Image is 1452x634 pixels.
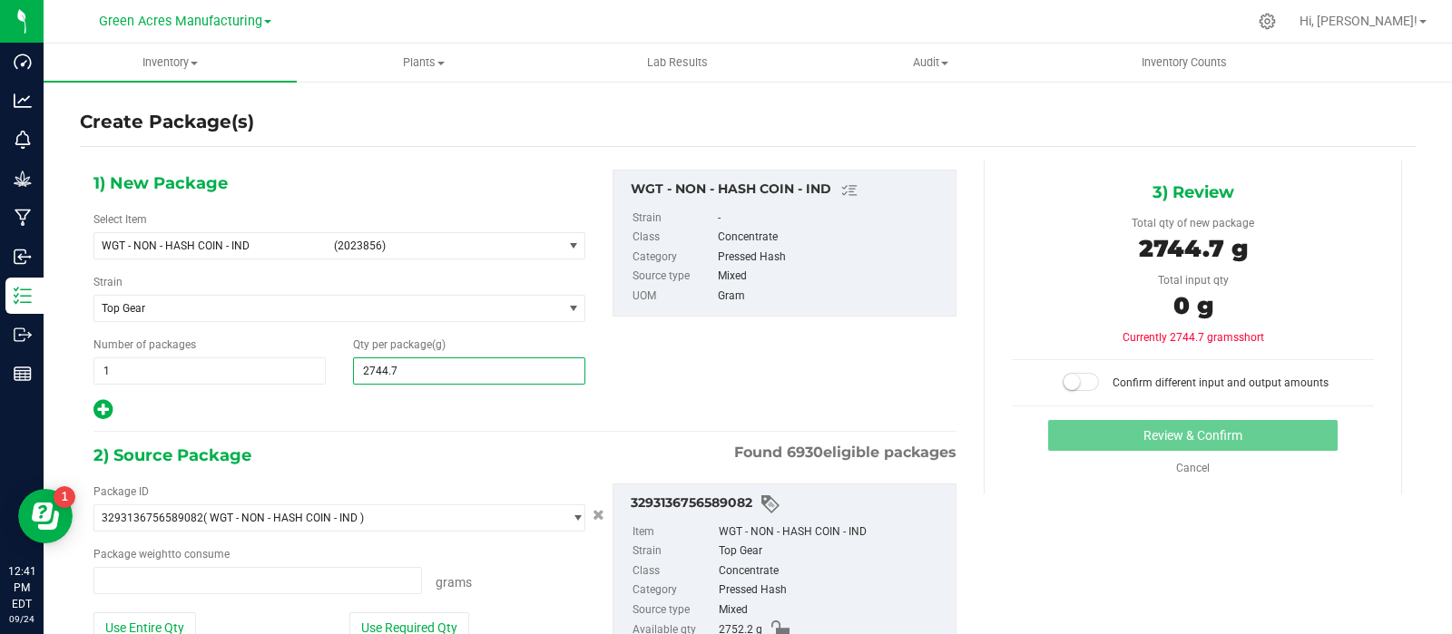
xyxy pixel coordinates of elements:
span: Plants [298,54,549,71]
span: Found eligible packages [734,442,957,463]
span: Number of packages [93,338,196,351]
span: (g) [432,338,446,351]
a: Lab Results [551,44,804,82]
span: Inventory Counts [1117,54,1251,71]
span: Total input qty [1158,274,1229,287]
h4: Create Package(s) [80,109,254,135]
span: 3293136756589082 [102,512,203,524]
span: WGT - NON - HASH COIN - IND [102,239,322,252]
span: Package ID [93,485,149,498]
a: Plants [297,44,550,82]
label: Category [633,248,714,268]
label: Strain [633,541,715,561]
span: weight [139,548,172,561]
inline-svg: Inventory [14,287,32,305]
div: Gram [718,287,947,307]
span: select [562,505,584,531]
div: - [718,209,947,229]
span: 2744.7 g [1139,234,1248,263]
span: Total qty of new package [1132,217,1254,229]
div: WGT - NON - HASH COIN - IND [719,522,947,542]
p: 09/24 [8,612,35,626]
inline-svg: Analytics [14,92,32,110]
label: Class [633,561,715,581]
span: 1) New Package [93,170,228,197]
inline-svg: Reports [14,365,32,383]
a: Inventory [44,44,297,82]
span: Inventory [44,54,297,71]
label: UOM [633,287,714,307]
div: Concentrate [719,561,947,581]
label: Source type [633,600,715,620]
inline-svg: Outbound [14,326,32,344]
span: 3) Review [1153,179,1234,206]
a: Audit [804,44,1057,82]
span: Grams [436,575,472,590]
span: Confirm different input and output amounts [1113,376,1329,389]
span: Green Acres Manufacturing [99,14,262,29]
span: (2023856) [334,239,554,252]
span: 0 g [1173,291,1213,320]
span: Qty per package [353,338,446,351]
input: 1 [94,358,325,384]
label: Strain [633,209,714,229]
span: Top Gear [102,302,536,315]
div: 3293136756589082 [631,493,947,515]
label: Item [633,522,715,542]
a: Cancel [1176,462,1210,474]
div: Mixed [719,600,947,620]
span: Package to consume [93,548,230,561]
label: Category [633,580,715,600]
inline-svg: Inbound [14,248,32,266]
span: Audit [805,54,1056,71]
a: Inventory Counts [1057,44,1310,82]
iframe: Resource center [18,489,73,543]
div: Pressed Hash [719,580,947,600]
label: Strain [93,274,123,290]
iframe: Resource center unread badge [54,486,75,508]
div: WGT - NON - HASH COIN - IND [631,180,947,201]
label: Select Item [93,211,147,228]
button: Cancel button [587,502,610,529]
span: Add new output [93,407,113,420]
span: 2) Source Package [93,442,251,469]
inline-svg: Dashboard [14,53,32,71]
span: short [1239,331,1264,344]
span: ( WGT - NON - HASH COIN - IND ) [203,512,364,524]
div: Mixed [718,267,947,287]
div: Top Gear [719,541,947,561]
inline-svg: Monitoring [14,131,32,149]
span: select [562,296,584,321]
p: 12:41 PM EDT [8,563,35,612]
label: Class [633,228,714,248]
span: Lab Results [623,54,732,71]
span: select [562,233,584,258]
inline-svg: Grow [14,170,32,188]
div: Concentrate [718,228,947,248]
div: Pressed Hash [718,248,947,268]
span: Hi, [PERSON_NAME]! [1300,14,1418,28]
span: Currently 2744.7 grams [1123,331,1264,344]
inline-svg: Manufacturing [14,209,32,227]
span: 6930 [787,444,823,461]
div: Manage settings [1256,13,1279,30]
button: Review & Confirm [1048,420,1338,451]
label: Source type [633,267,714,287]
